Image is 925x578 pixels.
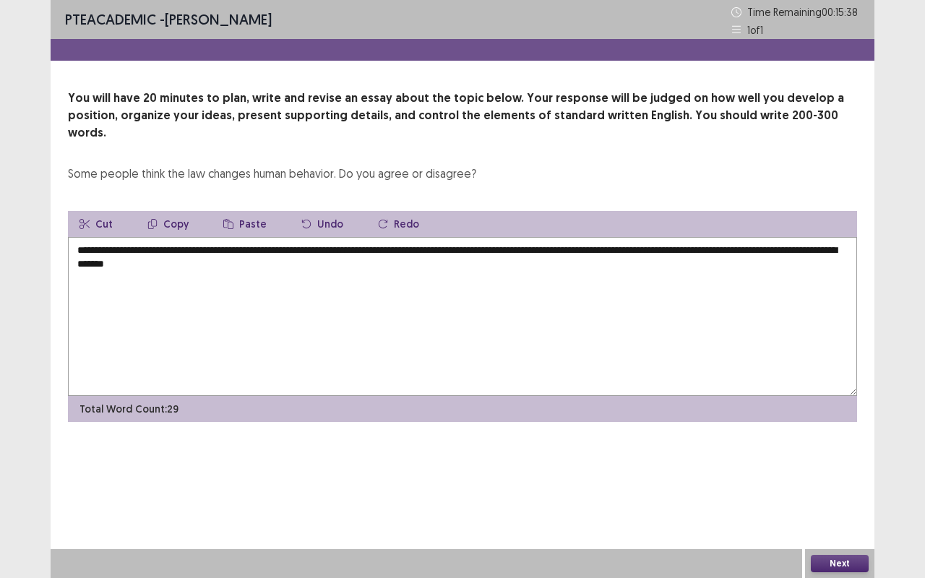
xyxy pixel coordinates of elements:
[366,211,431,237] button: Redo
[68,211,124,237] button: Cut
[747,22,763,38] p: 1 of 1
[212,211,278,237] button: Paste
[68,165,476,182] div: Some people think the law changes human behavior. Do you agree or disagree?
[747,4,860,20] p: Time Remaining 00 : 15 : 38
[65,10,156,28] span: PTE academic
[68,90,857,142] p: You will have 20 minutes to plan, write and revise an essay about the topic below. Your response ...
[65,9,272,30] p: - [PERSON_NAME]
[79,402,178,417] p: Total Word Count: 29
[811,555,869,572] button: Next
[136,211,200,237] button: Copy
[290,211,355,237] button: Undo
